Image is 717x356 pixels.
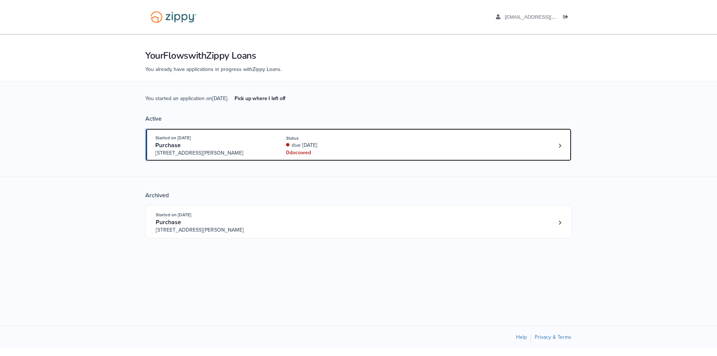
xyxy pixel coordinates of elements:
span: Purchase [156,219,181,226]
a: edit profile [496,14,590,22]
div: Archived [145,192,572,199]
a: Log out [563,14,571,22]
span: You started an application on [DATE] . [145,95,291,115]
span: [STREET_ADDRESS][PERSON_NAME] [156,226,270,234]
span: Started on [DATE] [155,135,191,140]
a: Help [516,334,527,340]
h1: Your Flows with Zippy Loans [145,49,572,62]
img: Logo [146,7,201,27]
div: due [DATE] [286,142,386,149]
a: Loan number 3802615 [554,217,565,228]
a: Open loan 4228033 [145,128,572,161]
span: aaboley88@icloud.com [505,14,590,20]
div: Active [145,115,572,123]
a: Loan number 4228033 [554,140,565,151]
span: You already have applications in progress with Zippy Loans . [145,66,282,72]
a: Pick up where I left off [229,92,291,105]
span: Purchase [155,142,181,149]
div: 0 doc owed [286,149,386,157]
span: [STREET_ADDRESS][PERSON_NAME] [155,149,269,157]
a: Privacy & Terms [535,334,571,340]
div: Status [286,135,386,142]
span: Started on [DATE] [156,212,191,217]
a: Open loan 3802615 [145,205,572,238]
